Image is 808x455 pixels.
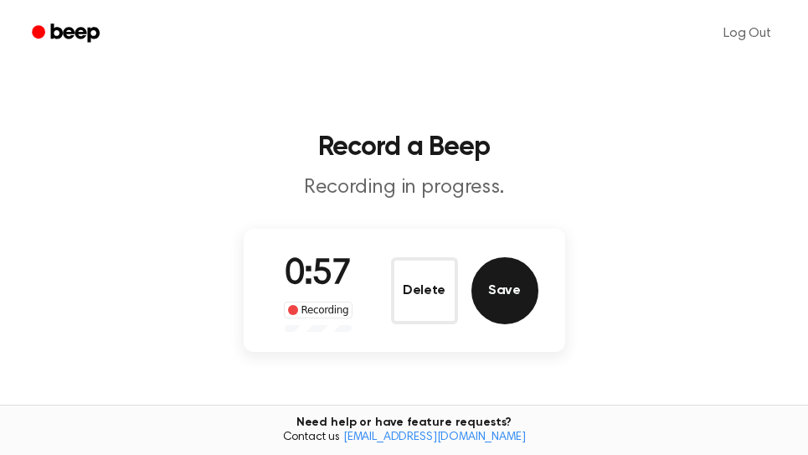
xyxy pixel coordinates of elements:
button: Save Audio Record [471,257,538,324]
a: [EMAIL_ADDRESS][DOMAIN_NAME] [343,432,526,443]
p: Recording in progress. [83,174,726,202]
a: Log Out [707,13,788,54]
span: 0:57 [285,257,352,292]
span: Contact us [10,431,798,446]
div: Recording [284,302,353,318]
button: Delete Audio Record [391,257,458,324]
h1: Record a Beep [20,134,788,161]
a: Beep [20,18,115,50]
